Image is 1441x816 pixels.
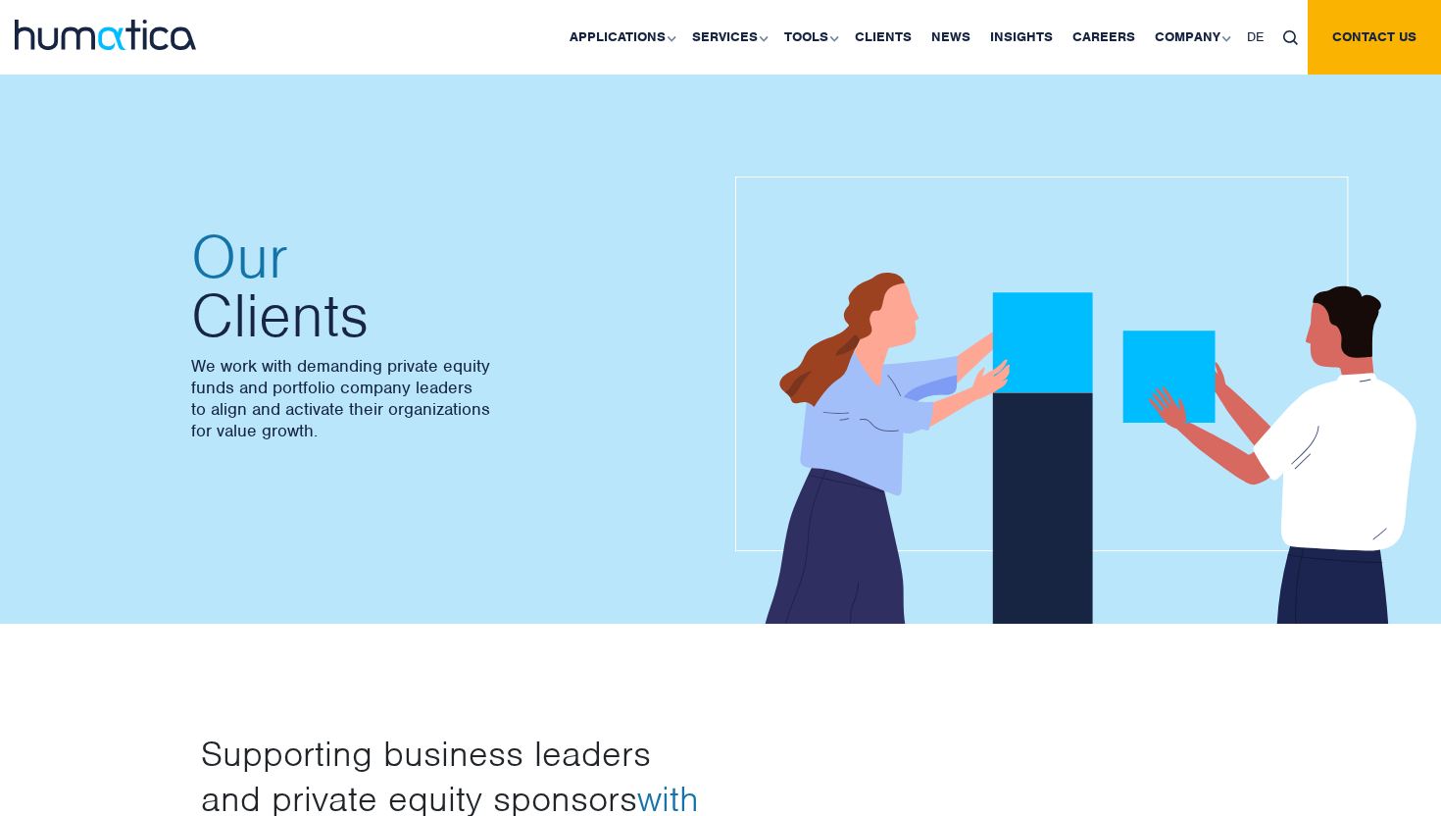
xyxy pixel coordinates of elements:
[15,20,196,50] img: logo
[1283,30,1298,45] img: search_icon
[191,228,701,286] span: Our
[1247,28,1264,45] span: DE
[191,355,701,441] p: We work with demanding private equity funds and portfolio company leaders to align and activate t...
[735,177,1441,628] img: about_banner1
[191,228,701,345] h2: Clients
